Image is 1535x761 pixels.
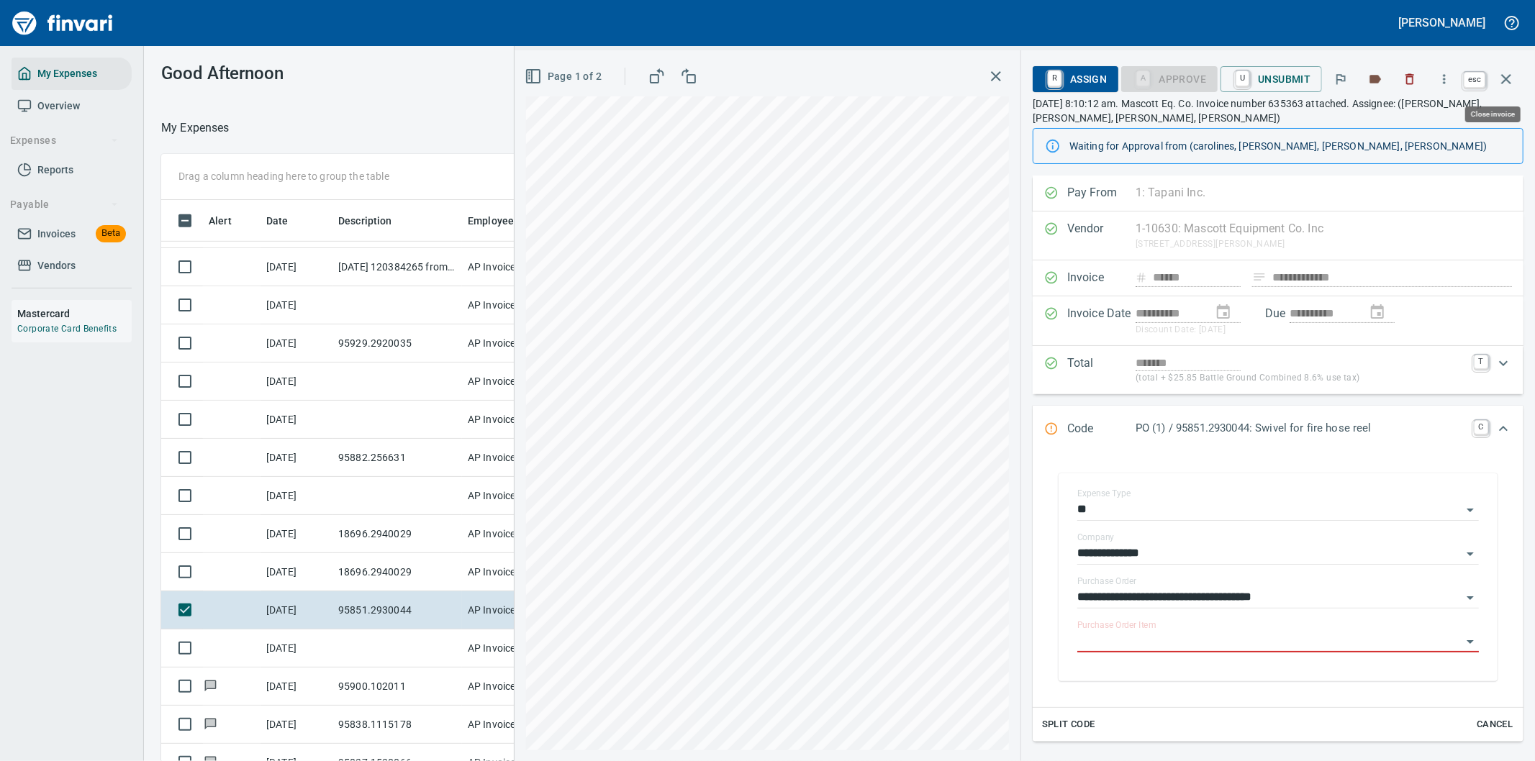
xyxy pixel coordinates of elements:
[527,68,602,86] span: Page 1 of 2
[332,706,462,744] td: 95838.1115178
[1033,66,1118,92] button: RAssign
[332,667,462,706] td: 95900.102011
[178,169,389,183] p: Drag a column heading here to group the table
[261,706,332,744] td: [DATE]
[1033,406,1523,453] div: Expand
[332,515,462,553] td: 18696.2940029
[1044,67,1107,91] span: Assign
[1077,577,1137,585] label: Purchase Order
[261,553,332,591] td: [DATE]
[1077,621,1156,629] label: Purchase Order Item
[462,286,570,324] td: AP Invoices
[161,63,471,83] h3: Good Afternoon
[462,477,570,515] td: AP Invoices
[332,591,462,629] td: 95851.2930044
[96,225,126,242] span: Beta
[1038,714,1099,736] button: Split Code
[261,248,332,286] td: [DATE]
[462,324,570,363] td: AP Invoices
[266,212,307,229] span: Date
[12,58,132,90] a: My Expenses
[261,477,332,515] td: [DATE]
[1033,346,1523,394] div: Expand
[261,363,332,401] td: [DATE]
[1475,716,1514,733] span: Cancel
[462,706,570,744] td: AP Invoices
[37,97,80,115] span: Overview
[1399,15,1485,30] h5: [PERSON_NAME]
[1428,63,1460,95] button: More
[10,132,119,150] span: Expenses
[1033,453,1523,742] div: Expand
[1121,72,1218,84] div: Purchase Order Item required
[1472,714,1518,736] button: Cancel
[1460,500,1480,520] button: Open
[462,515,570,553] td: AP Invoices
[462,591,570,629] td: AP Invoices
[1325,63,1357,95] button: Flag
[9,6,117,40] img: Finvari
[1077,489,1131,498] label: Expense Type
[1474,420,1488,434] a: C
[462,363,570,401] td: AP Invoices
[338,212,411,229] span: Description
[12,154,132,186] a: Reports
[209,212,250,229] span: Alert
[332,248,462,286] td: [DATE] 120384265 from Superior Tire Service, Inc (1-10991)
[261,515,332,553] td: [DATE]
[261,591,332,629] td: [DATE]
[462,401,570,439] td: AP Invoices
[261,324,332,363] td: [DATE]
[203,681,218,691] span: Has messages
[1236,70,1249,86] a: U
[338,212,392,229] span: Description
[1033,96,1523,125] p: [DATE] 8:10:12 am. Mascott Eq. Co. Invoice number 635363 attached. Assignee: ([PERSON_NAME], [PER...
[462,667,570,706] td: AP Invoices
[1460,544,1480,564] button: Open
[332,324,462,363] td: 95929.2920035
[37,225,76,243] span: Invoices
[209,212,232,229] span: Alert
[522,63,607,90] button: Page 1 of 2
[266,212,289,229] span: Date
[161,119,230,137] nav: breadcrumb
[261,667,332,706] td: [DATE]
[12,218,132,250] a: InvoicesBeta
[37,257,76,275] span: Vendors
[261,286,332,324] td: [DATE]
[12,250,132,282] a: Vendors
[161,119,230,137] p: My Expenses
[462,248,570,286] td: AP Invoices
[261,401,332,439] td: [DATE]
[261,439,332,477] td: [DATE]
[1048,70,1061,86] a: R
[1474,355,1488,369] a: T
[332,553,462,591] td: 18696.2940029
[1077,533,1115,542] label: Company
[1395,12,1489,34] button: [PERSON_NAME]
[462,439,570,477] td: AP Invoices
[17,324,117,334] a: Corporate Card Benefits
[37,161,73,179] span: Reports
[468,212,533,229] span: Employee
[4,127,124,154] button: Expenses
[12,90,132,122] a: Overview
[1460,632,1480,652] button: Open
[462,553,570,591] td: AP Invoices
[1232,67,1310,91] span: Unsubmit
[468,212,514,229] span: Employee
[1221,66,1322,92] button: UUnsubmit
[1359,63,1391,95] button: Labels
[1067,420,1136,439] p: Code
[261,629,332,667] td: [DATE]
[203,719,218,729] span: Has messages
[37,65,97,83] span: My Expenses
[10,196,119,214] span: Payable
[1136,371,1465,386] p: (total + $25.85 Battle Ground Combined 8.6% use tax)
[1067,355,1136,386] p: Total
[1464,72,1485,88] a: esc
[462,629,570,667] td: AP Invoices
[1460,588,1480,608] button: Open
[1136,420,1465,437] p: PO (1) / 95851.2930044: Swivel for fire hose reel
